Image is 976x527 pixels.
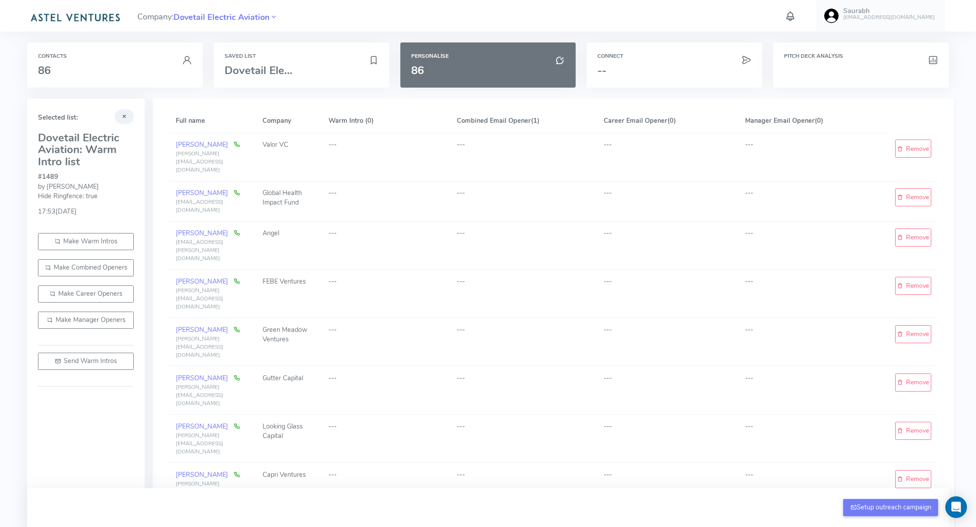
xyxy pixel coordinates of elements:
div: [PERSON_NAME][EMAIL_ADDRESS][DOMAIN_NAME] [176,149,249,174]
td: --- [322,318,450,366]
td: Gutter Capital [255,366,321,415]
span: Make Career Openers [58,289,122,298]
span: Remove [906,329,929,339]
span: Career Email Opener [604,116,667,125]
button: Make Warm Intros [38,233,134,250]
span: Remove [906,192,929,202]
td: Green Meadow Ventures [255,318,321,366]
span: Dovetail Electric Aviation [174,11,270,23]
td: --- [322,133,450,181]
span: Remove [906,378,929,387]
span: Make Combined Openers [54,263,127,272]
h5: Saurabh [843,7,935,15]
td: --- [596,318,738,366]
span: Remove [906,233,929,242]
a: Remove [895,325,931,343]
td: --- [596,133,738,181]
a: Remove [895,229,931,247]
td: --- [596,463,738,511]
div: [PERSON_NAME][EMAIL_ADDRESS][DOMAIN_NAME] [176,335,249,359]
td: Looking Glass Capital [255,415,321,463]
span: -- [597,63,606,78]
td: --- [738,318,888,366]
a: Remove [895,422,931,440]
td: --- [322,181,450,221]
h6: Personalise [411,53,565,59]
td: Global Health Impact Fund [255,181,321,221]
td: --- [738,366,888,415]
div: --- [457,325,590,335]
span: Remove [906,281,929,290]
td: --- [738,133,888,181]
h5: Selected list: [38,114,134,121]
h6: [EMAIL_ADDRESS][DOMAIN_NAME] [843,14,935,20]
td: --- [322,270,450,318]
a: [PERSON_NAME] [176,325,228,334]
a: Remove [895,277,931,295]
th: (0) [738,109,888,133]
td: --- [596,181,738,221]
th: Full name [169,109,255,133]
a: Remove [895,140,931,158]
a: Remove [895,373,931,392]
img: user-image [824,9,839,23]
th: (1) [450,109,596,133]
button: Make Manager Openers [38,312,134,329]
div: Hide Ringfence: true [38,191,134,201]
span: Company: [137,8,278,24]
div: --- [457,422,590,432]
span: Manager Email Opener [745,116,815,125]
a: [PERSON_NAME] [176,373,228,382]
div: --- [457,470,590,480]
a: [PERSON_NAME] [176,140,228,149]
a: [PERSON_NAME] [176,422,228,431]
td: --- [738,181,888,221]
td: --- [322,463,450,511]
td: Angel [255,221,321,270]
td: --- [738,415,888,463]
div: #1489 [38,172,134,182]
span: Remove [906,144,929,154]
div: 17:53[DATE] [38,201,134,217]
div: --- [457,373,590,383]
h6: Connect [597,53,751,59]
span: 86 [38,63,51,78]
div: --- [457,277,590,287]
td: Valor VC [255,133,321,181]
td: --- [596,270,738,318]
a: Remove [895,470,931,488]
h6: Saved List [225,53,379,59]
td: --- [596,221,738,270]
td: --- [596,366,738,415]
div: --- [457,140,590,150]
span: Remove [906,426,929,435]
button: Setup outreach campaign [843,499,938,516]
a: [PERSON_NAME] [176,229,228,238]
div: [PERSON_NAME][EMAIL_ADDRESS][DOMAIN_NAME] [176,383,249,407]
h6: Contacts [38,53,192,59]
td: --- [322,415,450,463]
a: Remove [895,188,931,206]
h6: Pitch Deck Analysis [784,53,938,59]
td: --- [596,415,738,463]
div: [PERSON_NAME][EMAIL_ADDRESS][DOMAIN_NAME] [176,431,249,456]
span: Dovetail Ele... [225,63,292,78]
span: Remove [906,474,929,484]
button: Make Combined Openers [38,259,134,276]
th: Company [255,109,321,133]
a: [PERSON_NAME] [176,277,228,286]
div: [PERSON_NAME][EMAIL_ADDRESS][DOMAIN_NAME] [176,286,249,311]
td: --- [322,221,450,270]
td: --- [322,366,450,415]
div: Open Intercom Messenger [945,496,967,518]
div: by [PERSON_NAME] [38,182,134,192]
td: --- [738,270,888,318]
div: [EMAIL_ADDRESS][DOMAIN_NAME] [176,198,249,214]
div: --- [457,188,590,198]
div: [PERSON_NAME][EMAIL_ADDRESS][DOMAIN_NAME] [176,480,249,504]
div: --- [457,229,590,238]
td: FEBE Ventures [255,270,321,318]
td: --- [738,221,888,270]
a: [PERSON_NAME] [176,470,228,479]
th: Warm Intro (0) [322,109,450,133]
